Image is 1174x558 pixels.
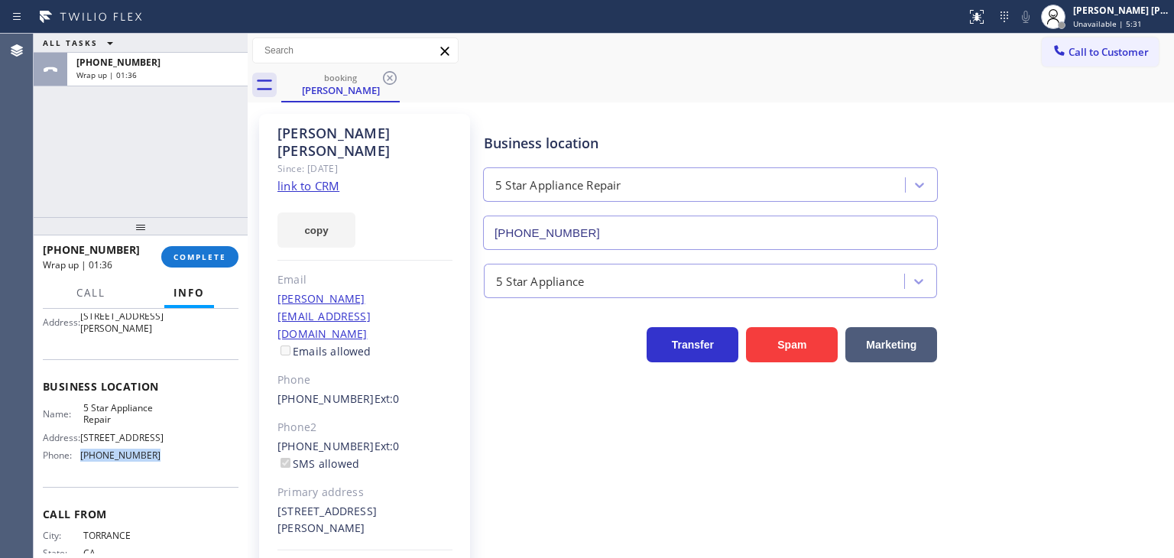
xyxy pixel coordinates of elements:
[1069,45,1149,59] span: Call to Customer
[483,216,938,250] input: Phone Number
[1073,4,1169,17] div: [PERSON_NAME] [PERSON_NAME]
[281,458,290,468] input: SMS allowed
[43,507,238,521] span: Call From
[277,503,452,538] div: [STREET_ADDRESS][PERSON_NAME]
[277,212,355,248] button: copy
[495,177,621,194] div: 5 Star Appliance Repair
[277,291,371,341] a: [PERSON_NAME][EMAIL_ADDRESS][DOMAIN_NAME]
[43,379,238,394] span: Business location
[80,310,164,334] span: [STREET_ADDRESS][PERSON_NAME]
[283,72,398,83] div: booking
[164,278,214,308] button: Info
[277,160,452,177] div: Since: [DATE]
[80,449,161,461] span: [PHONE_NUMBER]
[484,133,937,154] div: Business location
[43,258,112,271] span: Wrap up | 01:36
[283,68,398,101] div: Cesar Caceres
[67,278,115,308] button: Call
[253,38,458,63] input: Search
[174,286,205,300] span: Info
[80,432,164,443] span: [STREET_ADDRESS]
[43,37,98,48] span: ALL TASKS
[277,439,375,453] a: [PHONE_NUMBER]
[43,432,80,443] span: Address:
[83,530,160,541] span: TORRANCE
[277,484,452,501] div: Primary address
[283,83,398,97] div: [PERSON_NAME]
[277,419,452,436] div: Phone2
[375,439,400,453] span: Ext: 0
[277,371,452,389] div: Phone
[43,449,80,461] span: Phone:
[1015,6,1036,28] button: Mute
[174,251,226,262] span: COMPLETE
[43,530,83,541] span: City:
[76,286,105,300] span: Call
[76,56,161,69] span: [PHONE_NUMBER]
[277,344,371,358] label: Emails allowed
[277,125,452,160] div: [PERSON_NAME] [PERSON_NAME]
[277,271,452,289] div: Email
[647,327,738,362] button: Transfer
[43,316,80,328] span: Address:
[76,70,137,80] span: Wrap up | 01:36
[161,246,238,268] button: COMPLETE
[845,327,937,362] button: Marketing
[43,242,140,257] span: [PHONE_NUMBER]
[496,272,584,290] div: 5 Star Appliance
[281,346,290,355] input: Emails allowed
[277,456,359,471] label: SMS allowed
[83,402,160,426] span: 5 Star Appliance Repair
[277,391,375,406] a: [PHONE_NUMBER]
[375,391,400,406] span: Ext: 0
[746,327,838,362] button: Spam
[277,178,339,193] a: link to CRM
[1042,37,1159,67] button: Call to Customer
[1073,18,1142,29] span: Unavailable | 5:31
[34,34,128,52] button: ALL TASKS
[43,408,83,420] span: Name:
